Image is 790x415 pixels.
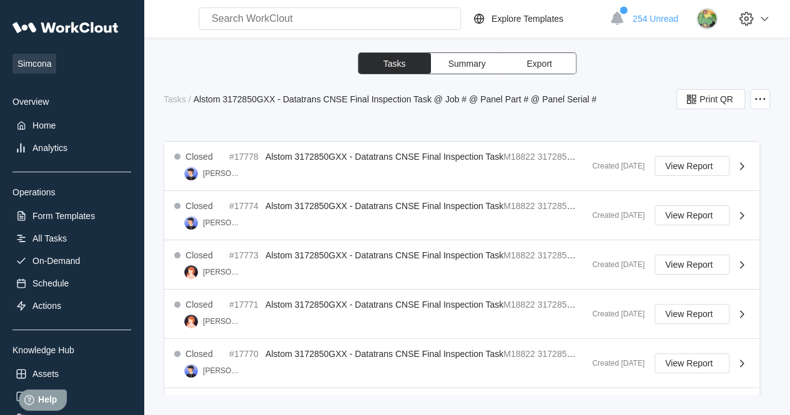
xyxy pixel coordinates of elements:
[12,139,131,157] a: Analytics
[12,117,131,134] a: Home
[12,187,131,197] div: Operations
[199,7,461,30] input: Search WorkClout
[582,359,644,368] div: Created [DATE]
[503,250,535,260] mark: M18822
[12,388,131,405] a: Issues
[538,300,588,310] mark: 3172850G23
[654,156,729,176] button: View Report
[185,152,213,162] div: Closed
[12,275,131,292] a: Schedule
[503,349,535,359] mark: M18822
[32,278,69,288] div: Schedule
[229,349,260,359] div: #17770
[699,95,733,104] span: Print QR
[32,256,80,266] div: On-Demand
[665,162,713,170] span: View Report
[164,94,189,104] a: Tasks
[164,290,759,339] a: Closed#17771Alstom 3172850GXX - Datatrans CNSE Final Inspection TaskM188223172850G23[PERSON_NAME]...
[431,53,503,74] button: Summary
[665,211,713,220] span: View Report
[665,310,713,318] span: View Report
[164,191,759,240] a: Closed#17774Alstom 3172850GXX - Datatrans CNSE Final Inspection TaskM188223172850G17[PERSON_NAME]...
[526,59,551,68] span: Export
[503,300,535,310] mark: M18822
[538,201,588,211] mark: 3172850G17
[12,97,131,107] div: Overview
[676,89,745,109] button: Print QR
[265,250,503,260] span: Alstom 3172850GXX - Datatrans CNSE Final Inspection Task
[229,152,260,162] div: #17778
[164,94,186,104] div: Tasks
[383,59,406,68] span: Tasks
[696,8,718,29] img: images.jpg
[185,250,213,260] div: Closed
[203,366,242,375] div: [PERSON_NAME]
[185,201,213,211] div: Closed
[185,300,213,310] div: Closed
[582,162,644,170] div: Created [DATE]
[265,201,503,211] span: Alstom 3172850GXX - Datatrans CNSE Final Inspection Task
[538,349,588,359] mark: 3172850G20
[503,201,535,211] mark: M18822
[184,265,198,279] img: user-2.png
[265,152,503,162] span: Alstom 3172850GXX - Datatrans CNSE Final Inspection Task
[265,300,503,310] span: Alstom 3172850GXX - Datatrans CNSE Final Inspection Task
[503,152,535,162] mark: M18822
[203,317,242,326] div: [PERSON_NAME]
[582,310,644,318] div: Created [DATE]
[32,120,56,130] div: Home
[12,54,56,74] span: Simcona
[665,359,713,368] span: View Report
[12,230,131,247] a: All Tasks
[164,142,759,191] a: Closed#17778Alstom 3172850GXX - Datatrans CNSE Final Inspection TaskM188223172850G05[PERSON_NAME]...
[185,349,213,359] div: Closed
[194,94,596,104] div: Alstom 3172850GXX - Datatrans CNSE Final Inspection Task @ Job # @ Panel Part # @ Panel Serial #
[12,207,131,225] a: Form Templates
[665,260,713,269] span: View Report
[12,345,131,355] div: Knowledge Hub
[582,260,644,269] div: Created [DATE]
[203,218,242,227] div: [PERSON_NAME]
[448,59,486,68] span: Summary
[654,255,729,275] button: View Report
[229,300,260,310] div: #17771
[633,14,678,24] span: 254 Unread
[164,240,759,290] a: Closed#17773Alstom 3172850GXX - Datatrans CNSE Final Inspection TaskM188223172850G06[PERSON_NAME]...
[164,339,759,388] a: Closed#17770Alstom 3172850GXX - Datatrans CNSE Final Inspection TaskM188223172850G20[PERSON_NAME]...
[229,201,260,211] div: #17774
[32,211,95,221] div: Form Templates
[184,364,198,378] img: user-5.png
[358,53,431,74] button: Tasks
[654,353,729,373] button: View Report
[582,211,644,220] div: Created [DATE]
[12,365,131,383] a: Assets
[654,304,729,324] button: View Report
[184,315,198,328] img: user-2.png
[229,250,260,260] div: #17773
[203,268,242,276] div: [PERSON_NAME]
[538,152,588,162] mark: 3172850G05
[32,369,59,379] div: Assets
[189,94,191,104] div: /
[491,14,563,24] div: Explore Templates
[265,349,503,359] span: Alstom 3172850GXX - Datatrans CNSE Final Inspection Task
[203,169,242,178] div: [PERSON_NAME]
[32,233,67,243] div: All Tasks
[12,297,131,315] a: Actions
[32,143,67,153] div: Analytics
[654,205,729,225] button: View Report
[12,252,131,270] a: On-Demand
[538,250,588,260] mark: 3172850G06
[184,216,198,230] img: user-5.png
[32,301,61,311] div: Actions
[503,53,576,74] button: Export
[472,11,603,26] a: Explore Templates
[184,167,198,180] img: user-5.png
